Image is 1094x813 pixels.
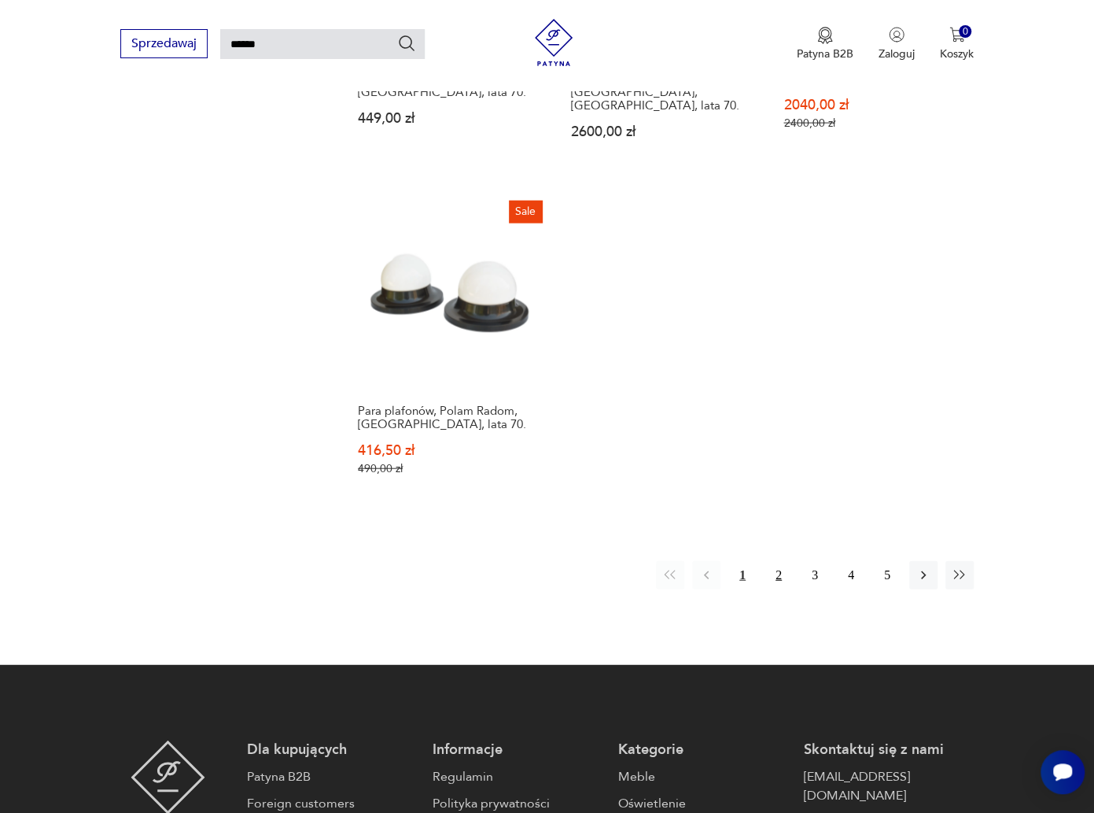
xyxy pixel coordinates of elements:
button: Zaloguj [879,27,915,61]
button: 0Koszyk [940,27,974,61]
button: 1 [728,561,757,589]
a: Regulamin [433,767,602,786]
a: Meble [618,767,788,786]
button: 5 [873,561,901,589]
button: Szukaj [397,34,416,53]
a: Patyna B2B [247,767,417,786]
p: 2400,00 zł [783,116,967,130]
a: Oświetlenie [618,794,788,813]
p: 2600,00 zł [571,125,754,139]
img: Ikona koszyka [949,27,965,42]
a: Foreign customers [247,794,417,813]
div: 0 [959,25,972,39]
button: Patyna B2B [797,27,853,61]
button: Sprzedawaj [120,29,208,58]
h3: Kinkiet, Polam [GEOGRAPHIC_DATA], ZSO [GEOGRAPHIC_DATA], [GEOGRAPHIC_DATA], lata 70. [358,46,541,99]
button: 3 [801,561,829,589]
p: 490,00 zł [358,462,541,475]
a: Sprzedawaj [120,39,208,50]
img: Patyna - sklep z meblami i dekoracjami vintage [530,19,577,66]
p: Skontaktuj się z nami [804,741,974,759]
button: 4 [837,561,865,589]
a: Polityka prywatności [433,794,602,813]
p: Zaloguj [879,46,915,61]
img: Ikonka użytkownika [889,27,904,42]
a: Ikona medaluPatyna B2B [797,27,853,61]
p: 416,50 zł [358,444,541,457]
h3: Lampa ceramiczna, [PERSON_NAME][GEOGRAPHIC_DATA], [GEOGRAPHIC_DATA], [GEOGRAPHIC_DATA], lata 70. [571,46,754,113]
p: Koszyk [940,46,974,61]
p: Patyna B2B [797,46,853,61]
p: Informacje [433,741,602,759]
button: 2 [764,561,793,589]
h3: Para plafonów, Polam Radom, [GEOGRAPHIC_DATA], lata 70. [358,405,541,431]
p: Kategorie [618,741,788,759]
img: Ikona medalu [817,27,833,44]
p: 2040,00 zł [783,98,967,112]
p: Dla kupujących [247,741,417,759]
a: SalePara plafonów, Polam Radom, Polska, lata 70.Para plafonów, Polam Radom, [GEOGRAPHIC_DATA], la... [351,194,548,506]
a: [EMAIL_ADDRESS][DOMAIN_NAME] [804,767,974,805]
iframe: Smartsupp widget button [1041,750,1085,794]
p: 449,00 zł [358,112,541,125]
